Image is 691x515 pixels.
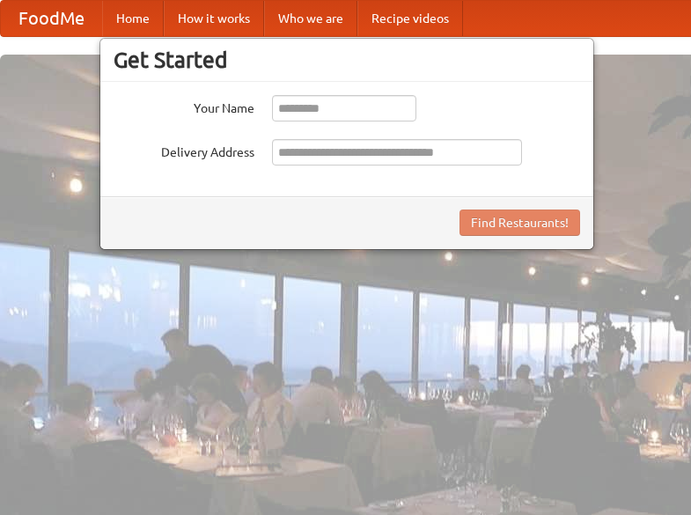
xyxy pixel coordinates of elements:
[357,1,463,36] a: Recipe videos
[114,47,580,73] h3: Get Started
[264,1,357,36] a: Who we are
[164,1,264,36] a: How it works
[1,1,102,36] a: FoodMe
[459,210,580,236] button: Find Restaurants!
[114,95,254,117] label: Your Name
[102,1,164,36] a: Home
[114,139,254,161] label: Delivery Address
